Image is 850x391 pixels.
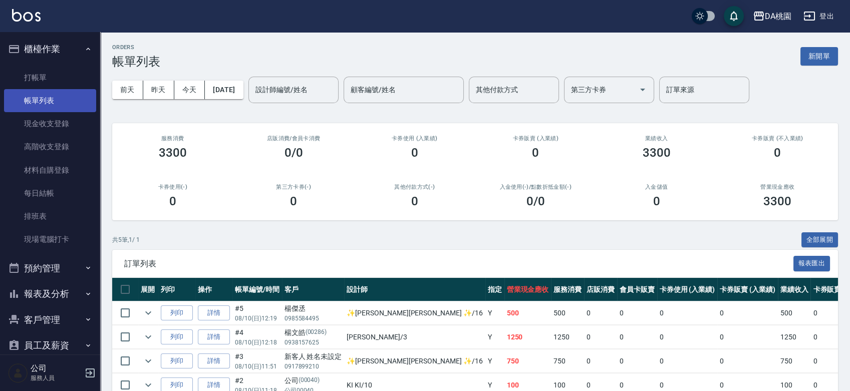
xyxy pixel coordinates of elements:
[12,9,41,22] img: Logo
[657,349,718,373] td: 0
[161,329,193,345] button: 列印
[112,81,143,99] button: 前天
[487,135,585,142] h2: 卡券販賣 (入業績)
[232,278,282,301] th: 帳單編號/時間
[198,353,230,369] a: 詳情
[299,375,320,386] p: (00040)
[800,47,838,66] button: 新開單
[285,146,303,160] h3: 0/0
[366,135,463,142] h2: 卡券使用 (入業績)
[282,278,345,301] th: 客戶
[778,325,811,349] td: 1250
[141,305,156,320] button: expand row
[4,332,96,358] button: 員工及薪資
[643,146,671,160] h3: 3300
[793,256,830,271] button: 報表匯出
[584,278,617,301] th: 店販消費
[4,182,96,205] a: 每日結帳
[584,325,617,349] td: 0
[551,301,584,325] td: 500
[4,36,96,62] button: 櫃檯作業
[169,194,176,208] h3: 0
[617,349,657,373] td: 0
[285,362,342,371] p: 0917899210
[778,301,811,325] td: 500
[774,146,781,160] h3: 0
[124,184,221,190] h2: 卡券使用(-)
[4,228,96,251] a: 現場電腦打卡
[245,184,343,190] h2: 第三方卡券(-)
[31,363,82,373] h5: 公司
[724,6,744,26] button: save
[635,82,651,98] button: Open
[290,194,297,208] h3: 0
[485,325,504,349] td: Y
[235,314,279,323] p: 08/10 (日) 12:19
[4,112,96,135] a: 現金收支登錄
[235,338,279,347] p: 08/10 (日) 12:18
[485,301,504,325] td: Y
[4,307,96,333] button: 客戶管理
[8,363,28,383] img: Person
[285,338,342,347] p: 0938157625
[4,89,96,112] a: 帳單列表
[717,301,778,325] td: 0
[763,194,791,208] h3: 3300
[608,135,705,142] h2: 業績收入
[801,232,838,248] button: 全部展開
[485,278,504,301] th: 指定
[551,278,584,301] th: 服務消費
[161,305,193,321] button: 列印
[158,278,195,301] th: 列印
[285,351,342,362] div: 新客人 姓名未設定
[138,278,158,301] th: 展開
[285,303,342,314] div: 楊傑丞
[4,135,96,158] a: 高階收支登錄
[504,325,551,349] td: 1250
[112,235,140,244] p: 共 5 筆, 1 / 1
[344,301,485,325] td: ✨[PERSON_NAME][PERSON_NAME] ✨ /16
[526,194,545,208] h3: 0 /0
[344,278,485,301] th: 設計師
[487,184,585,190] h2: 入金使用(-) /點數折抵金額(-)
[617,278,657,301] th: 會員卡販賣
[124,259,793,269] span: 訂單列表
[4,205,96,228] a: 排班表
[799,7,838,26] button: 登出
[485,349,504,373] td: Y
[411,146,418,160] h3: 0
[504,349,551,373] td: 750
[717,325,778,349] td: 0
[657,278,718,301] th: 卡券使用 (入業績)
[617,301,657,325] td: 0
[584,349,617,373] td: 0
[504,278,551,301] th: 營業現金應收
[344,325,485,349] td: [PERSON_NAME] /3
[729,184,826,190] h2: 營業現金應收
[143,81,174,99] button: 昨天
[717,278,778,301] th: 卡券販賣 (入業績)
[4,281,96,307] button: 報表及分析
[778,349,811,373] td: 750
[653,194,660,208] h3: 0
[551,349,584,373] td: 750
[112,55,160,69] h3: 帳單列表
[159,146,187,160] h3: 3300
[285,314,342,323] p: 0985584495
[232,325,282,349] td: #4
[198,329,230,345] a: 詳情
[232,301,282,325] td: #5
[205,81,243,99] button: [DATE]
[4,255,96,281] button: 預約管理
[232,349,282,373] td: #3
[235,362,279,371] p: 08/10 (日) 11:51
[717,349,778,373] td: 0
[793,258,830,268] a: 報表匯出
[532,146,539,160] h3: 0
[141,329,156,344] button: expand row
[504,301,551,325] td: 500
[584,301,617,325] td: 0
[4,66,96,89] a: 打帳單
[141,353,156,368] button: expand row
[161,353,193,369] button: 列印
